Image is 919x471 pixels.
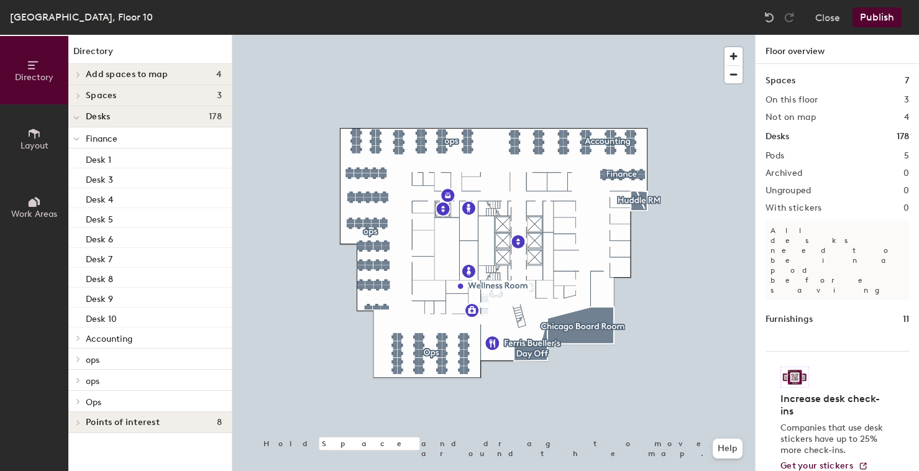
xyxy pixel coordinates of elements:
[86,91,117,101] span: Spaces
[86,70,168,80] span: Add spaces to map
[766,95,818,105] h2: On this floor
[853,7,902,27] button: Publish
[815,7,840,27] button: Close
[86,418,160,428] span: Points of interest
[905,74,909,88] h1: 7
[86,376,99,386] span: ops
[86,397,101,408] span: Ops
[713,439,743,459] button: Help
[763,11,775,24] img: Undo
[86,231,113,245] p: Desk 6
[904,151,909,161] h2: 5
[217,418,222,428] span: 8
[86,112,110,122] span: Desks
[766,168,802,178] h2: Archived
[86,290,113,304] p: Desk 9
[86,134,117,144] span: Finance
[897,130,909,144] h1: 178
[780,460,853,471] span: Get your stickers
[780,423,887,456] p: Companies that use desk stickers have up to 25% more check-ins.
[11,209,57,219] span: Work Areas
[766,151,784,161] h2: Pods
[903,313,909,326] h1: 11
[766,221,909,300] p: All desks need to be in a pod before saving
[903,203,909,213] h2: 0
[86,191,113,205] p: Desk 4
[86,171,113,185] p: Desk 3
[766,130,789,144] h1: Desks
[68,45,232,64] h1: Directory
[86,151,111,165] p: Desk 1
[904,95,909,105] h2: 3
[783,11,795,24] img: Redo
[10,9,153,25] div: [GEOGRAPHIC_DATA], Floor 10
[86,334,132,344] span: Accounting
[217,91,222,101] span: 3
[756,35,919,64] h1: Floor overview
[780,367,809,388] img: Sticker logo
[766,74,795,88] h1: Spaces
[86,250,112,265] p: Desk 7
[766,313,813,326] h1: Furnishings
[86,310,117,324] p: Desk 10
[766,112,816,122] h2: Not on map
[15,72,53,83] span: Directory
[766,186,812,196] h2: Ungrouped
[903,186,909,196] h2: 0
[86,270,113,285] p: Desk 8
[904,112,909,122] h2: 4
[780,393,887,418] h4: Increase desk check-ins
[86,355,99,365] span: ops
[766,203,822,213] h2: With stickers
[216,70,222,80] span: 4
[21,140,48,151] span: Layout
[903,168,909,178] h2: 0
[86,211,113,225] p: Desk 5
[209,112,222,122] span: 178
